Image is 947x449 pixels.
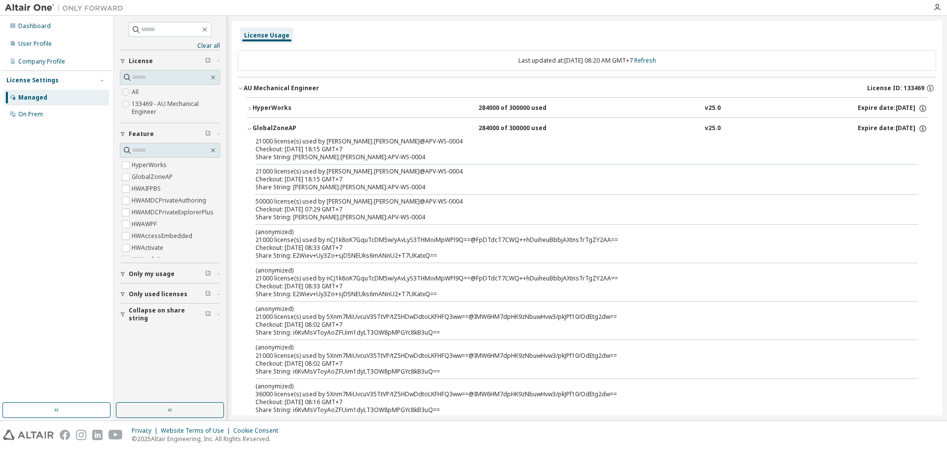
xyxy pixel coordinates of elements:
[60,430,70,440] img: facebook.svg
[255,406,895,414] div: Share String: i6KvMsVToyAoZFUim1dyLT3OW8pMPGYc8kB3uQ==
[244,32,290,39] div: License Usage
[255,168,895,175] div: 21000 license(s) used by [PERSON_NAME].[PERSON_NAME]@APV-WS-0004
[6,76,59,84] div: License Settings
[247,98,927,119] button: HyperWorks284000 of 300000 usedv25.0Expire date:[DATE]
[132,218,159,230] label: HWAWPF
[18,40,52,48] div: User Profile
[255,382,895,398] div: 36000 license(s) used by 5Xnm7MiUvcuV35TtVP/tZ5HDwDdtoLKFHFQ3ww==@IMW6HM7dpHK9zNbuwHvw3/pkJPf10/O...
[18,110,43,118] div: On Prem
[255,282,895,290] div: Checkout: [DATE] 08:33 GMT+7
[253,104,341,113] div: HyperWorks
[478,104,567,113] div: 284000 of 300000 used
[3,430,54,440] img: altair_logo.svg
[132,435,284,443] p: © 2025 Altair Engineering, Inc. All Rights Reserved.
[255,198,895,206] div: 50000 license(s) used by [PERSON_NAME].[PERSON_NAME]@APV-WS-0004
[255,398,895,406] div: Checkout: [DATE] 08:16 GMT+7
[129,307,205,322] span: Collapse on share string
[858,104,927,113] div: Expire date: [DATE]
[255,360,895,368] div: Checkout: [DATE] 08:02 GMT+7
[255,290,895,298] div: Share String: E2Wiev+Uy3Zo+sjD5NEUks6mANnU2+T7UKatxQ==
[129,290,187,298] span: Only used licenses
[255,368,895,376] div: Share String: i6KvMsVToyAoZFUim1dyLT3OW8pMPGYc8kB3uQ==
[205,270,211,278] span: Clear filter
[132,254,163,266] label: HWAcufwh
[255,329,895,337] div: Share String: i6KvMsVToyAoZFUim1dyLT3OW8pMPGYc8kB3uQ==
[132,242,165,254] label: HWActivate
[5,3,128,13] img: Altair One
[205,290,211,298] span: Clear filter
[255,321,895,329] div: Checkout: [DATE] 08:02 GMT+7
[255,183,895,191] div: Share String: [PERSON_NAME].[PERSON_NAME]:APV-WS-0004
[120,42,220,50] a: Clear all
[634,56,656,65] a: Refresh
[132,427,161,435] div: Privacy
[255,305,895,313] p: (anonymized)
[247,118,927,139] button: GlobalZoneAP284000 of 300000 usedv25.0Expire date:[DATE]
[255,228,895,244] div: 21000 license(s) used by nCJ1k8oK7GquTcDM5w/yAvLyS3THMoiMpWPl9Q==@FpDTdcT7CWQ++hDuiheuBbbjAXtnsTr...
[255,252,895,260] div: Share String: E2Wiev+Uy3Zo+sjD5NEUks6mANnU2+T7UKatxQ==
[858,124,927,133] div: Expire date: [DATE]
[132,230,194,242] label: HWAccessEmbedded
[255,266,895,275] p: (anonymized)
[132,195,208,207] label: HWAMDCPrivateAuthoring
[132,171,175,183] label: GlobalZoneAP
[244,84,319,92] div: AU Mechanical Engineer
[132,183,163,195] label: HWAIFPBS
[120,123,220,145] button: Feature
[255,153,895,161] div: Share String: [PERSON_NAME].[PERSON_NAME]:APV-WS-0004
[129,130,154,138] span: Feature
[120,50,220,72] button: License
[705,124,721,133] div: v25.0
[255,206,895,213] div: Checkout: [DATE] 07:29 GMT+7
[205,57,211,65] span: Clear filter
[129,270,175,278] span: Only my usage
[478,124,567,133] div: 284000 of 300000 used
[867,84,924,92] span: License ID: 133469
[129,57,153,65] span: License
[255,228,895,236] p: (anonymized)
[132,86,141,98] label: All
[255,175,895,183] div: Checkout: [DATE] 18:15 GMT+7
[238,77,936,99] button: AU Mechanical EngineerLicense ID: 133469
[705,104,721,113] div: v25.0
[120,283,220,305] button: Only used licenses
[238,50,936,71] div: Last updated at: [DATE] 08:20 AM GMT+7
[132,159,169,171] label: HyperWorks
[120,304,220,325] button: Collapse on share string
[120,263,220,285] button: Only my usage
[76,430,86,440] img: instagram.svg
[255,343,895,359] div: 21000 license(s) used by 5Xnm7MiUvcuV35TtVP/tZ5HDwDdtoLKFHFQ3ww==@IMW6HM7dpHK9zNbuwHvw3/pkJPf10/O...
[255,266,895,282] div: 21000 license(s) used by nCJ1k8oK7GquTcDM5w/yAvLyS3THMoiMpWPl9Q==@FpDTdcT7CWQ++hDuiheuBbbjAXtnsTr...
[255,382,895,390] p: (anonymized)
[132,98,220,118] label: 133469 - AU Mechanical Engineer
[255,213,895,221] div: Share String: [PERSON_NAME].[PERSON_NAME]:APV-WS-0004
[205,130,211,138] span: Clear filter
[255,305,895,321] div: 21000 license(s) used by 5Xnm7MiUvcuV35TtVP/tZ5HDwDdtoLKFHFQ3ww==@IMW6HM7dpHK9zNbuwHvw3/pkJPf10/O...
[255,138,895,145] div: 21000 license(s) used by [PERSON_NAME].[PERSON_NAME]@APV-WS-0004
[132,207,216,218] label: HWAMDCPrivateExplorerPlus
[255,343,895,351] p: (anonymized)
[233,427,284,435] div: Cookie Consent
[18,94,47,102] div: Managed
[18,22,51,30] div: Dashboard
[109,430,123,440] img: youtube.svg
[18,58,65,66] div: Company Profile
[253,124,341,133] div: GlobalZoneAP
[255,145,895,153] div: Checkout: [DATE] 18:15 GMT+7
[161,427,233,435] div: Website Terms of Use
[92,430,103,440] img: linkedin.svg
[205,311,211,318] span: Clear filter
[255,244,895,252] div: Checkout: [DATE] 08:33 GMT+7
